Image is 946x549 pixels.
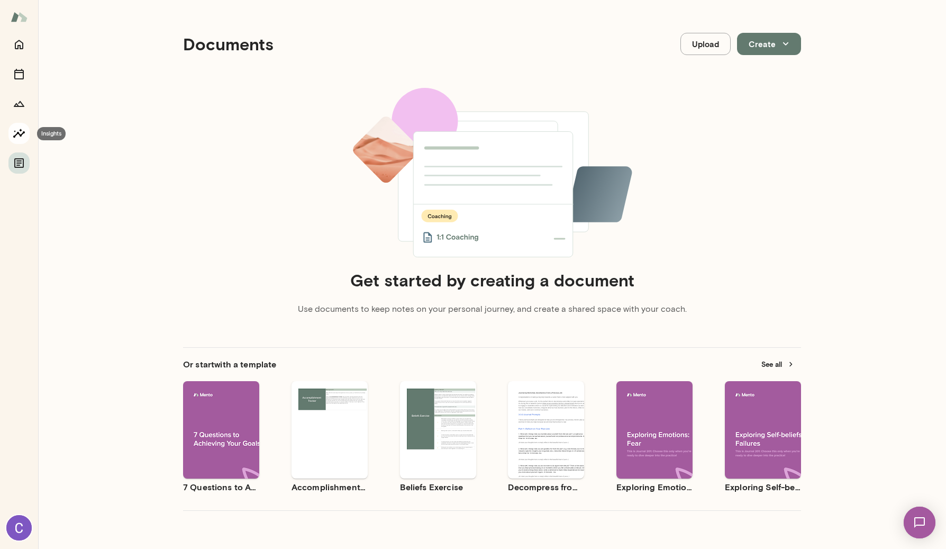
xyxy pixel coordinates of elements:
[350,270,634,290] h4: Get started by creating a document
[616,481,693,493] h6: Exploring Emotions: Fear
[11,7,28,27] img: Mento
[8,34,30,55] button: Home
[183,34,274,54] h4: Documents
[400,481,476,493] h6: Beliefs Exercise
[8,93,30,114] button: Growth Plan
[298,303,687,316] p: Use documents to keep notes on your personal journey, and create a shared space with your coach.
[8,64,30,85] button: Sessions
[725,481,801,493] h6: Exploring Self-beliefs: Failures
[350,88,634,257] img: empty
[680,33,731,55] button: Upload
[292,481,368,493] h6: Accomplishment Tracker
[737,33,801,55] button: Create
[183,358,276,371] h6: Or start with a template
[37,127,66,140] div: Insights
[8,152,30,174] button: Documents
[508,481,584,493] h6: Decompress from a Job
[8,123,30,144] button: Insights
[183,481,259,493] h6: 7 Questions to Achieving Your Goals
[755,356,801,373] button: See all
[6,515,32,541] img: Charlie Mei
